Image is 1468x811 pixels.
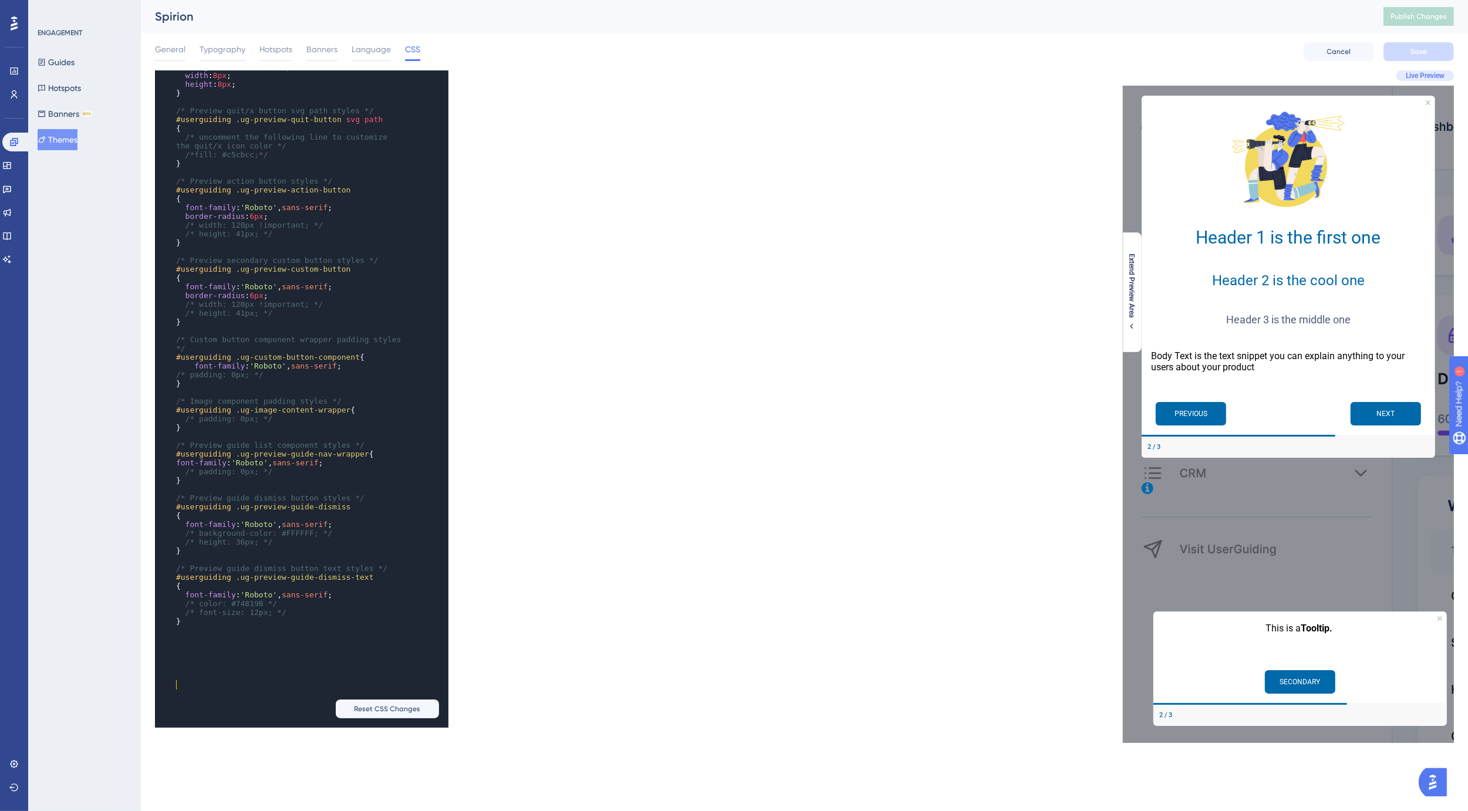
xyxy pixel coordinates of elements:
[176,450,374,458] span: {
[405,42,420,56] span: CSS
[82,6,85,15] div: 1
[236,115,342,124] span: .ug-preview-quit-button
[282,282,328,291] span: sans-serif
[36,625,49,634] div: Step 2 of 3
[176,203,332,212] span: : , ;
[185,309,273,317] span: /* height: 41px; */
[306,42,338,56] span: Banners
[236,353,360,361] span: .ug-custom-button-component
[28,187,303,203] h2: Header 2 is the cool one
[185,467,273,476] span: /* padding: 0px; */
[176,353,231,361] span: #userguiding
[176,573,231,582] span: #userguiding
[200,42,245,56] span: Typography
[155,42,185,56] span: General
[228,316,298,340] button: Next
[259,42,292,56] span: Hotspots
[176,370,264,379] span: /* padding: 0px; */
[142,584,212,608] button: SECONDARY
[1419,765,1454,800] iframe: UserGuiding AI Assistant Launcher
[185,300,323,309] span: /* width: 120px !important; */
[176,502,231,511] span: #userguiding
[315,530,319,535] div: Close Preview
[176,212,268,221] span: : ;
[28,228,303,240] h3: Header 3 is the middle one
[185,291,245,300] span: border-radius
[176,617,181,626] span: }
[185,221,323,229] span: /* width: 120px !important; */
[303,15,308,19] div: Close Preview
[236,573,374,582] span: .ug-preview-guide-dismiss-text
[352,42,391,56] span: Language
[1410,47,1427,56] span: Save
[176,80,236,89] span: : ;
[176,546,181,555] span: }
[176,441,365,450] span: /* Preview guide list component styles */
[213,71,227,80] span: 8px
[176,590,332,599] span: : , ;
[236,450,369,458] span: .ug-preview-guide-nav-wrapper
[176,397,342,405] span: /* Image component padding styles */
[185,520,236,529] span: font-family
[249,361,286,370] span: 'Roboto'
[272,458,318,467] span: sans-serif
[176,115,231,124] span: #userguiding
[176,405,355,414] span: {
[185,229,273,238] span: /* height: 41px; */
[185,414,273,423] span: /* padding: 0px; */
[185,590,236,599] span: font-family
[176,361,342,370] span: : , ;
[176,353,365,361] span: {
[38,77,81,99] button: Hotspots
[1391,12,1447,21] span: Publish Changes
[176,317,181,326] span: }
[282,520,328,529] span: sans-serif
[1406,71,1445,80] span: Live Preview
[241,282,278,291] span: 'Roboto'
[241,203,278,212] span: 'Roboto'
[185,608,286,617] span: /* font-size: 12px; */
[38,52,75,73] button: Guides
[176,520,332,529] span: : , ;
[176,194,181,203] span: {
[176,273,181,282] span: {
[176,458,323,467] span: : , ;
[241,590,278,599] span: 'Roboto'
[33,316,103,340] button: Previous
[176,133,392,150] span: /* uncomment the following line to customize the quit/x icon color */
[185,212,245,221] span: border-radius
[249,212,263,221] span: 6px
[176,564,387,573] span: /* Preview guide dismiss button text styles */
[185,150,268,159] span: /*fill: #c5cbcc;*/
[236,265,351,273] span: .ug-preview-custom-button
[231,458,268,467] span: 'Roboto'
[178,537,210,548] b: Tooltip.
[28,3,73,17] span: Need Help?
[176,256,378,265] span: /* Preview secondary custom button styles */
[176,89,181,97] span: }
[185,599,278,608] span: /* color: #74819B */
[40,535,315,550] p: This is a
[176,476,181,485] span: }
[176,458,227,467] span: font-family
[336,700,439,718] button: Reset CSS Changes
[185,282,236,291] span: font-family
[1383,42,1454,61] button: Save
[82,111,92,117] div: BETA
[38,103,92,124] button: BannersBETA
[176,423,181,432] span: }
[28,141,303,162] h1: Header 1 is the first one
[31,619,324,640] div: Footer
[1127,254,1136,318] span: Extend Preview Area
[185,80,213,89] span: height
[25,357,38,366] div: Step 2 of 3
[185,203,236,212] span: font-family
[236,185,351,194] span: .ug-preview-action-button
[176,511,181,520] span: {
[38,129,77,150] button: Themes
[355,704,421,714] span: Reset CSS Changes
[236,405,351,414] span: .ug-image-content-wrapper
[155,8,1354,25] div: Spirion
[346,115,360,124] span: svg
